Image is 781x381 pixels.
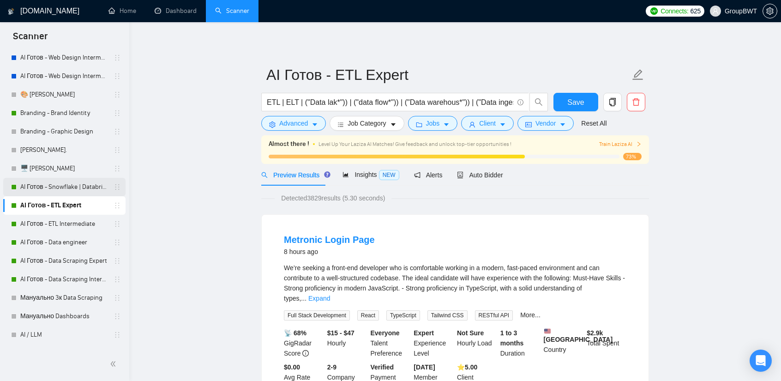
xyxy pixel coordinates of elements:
[379,170,399,180] span: NEW
[110,359,119,369] span: double-left
[269,139,309,149] span: Almost there !
[457,172,463,178] span: robot
[114,331,121,339] span: holder
[408,116,458,131] button: folderJobscaret-down
[479,118,496,128] span: Client
[763,7,777,15] a: setting
[627,93,645,111] button: delete
[114,257,121,265] span: holder
[581,118,607,128] a: Reset All
[348,118,386,128] span: Job Category
[114,276,121,283] span: holder
[691,6,701,16] span: 625
[20,48,108,67] a: AI Готов - Web Design Intermediate минус Developer
[327,363,336,371] b: 2-9
[535,118,556,128] span: Vendor
[500,329,524,347] b: 1 to 3 months
[282,328,325,358] div: GigRadar Score
[412,328,455,358] div: Experience Level
[284,263,626,303] div: We’re seeking a front-end developer who is comfortable working in a modern, fast-paced environmen...
[279,118,308,128] span: Advanced
[20,326,108,344] a: AI / LLM
[114,239,121,246] span: holder
[20,270,108,289] a: AI Готов - Data Scraping Intermediate
[114,73,121,80] span: holder
[599,140,642,149] button: Train Laziza AI
[371,329,400,337] b: Everyone
[20,233,108,252] a: AI Готов - Data engineer
[636,141,642,147] span: right
[330,116,404,131] button: barsJob Categorycaret-down
[323,170,331,179] div: Tooltip anchor
[457,329,484,337] b: Not Sure
[20,215,108,233] a: AI Готов - ETL Intermediate
[763,7,777,15] span: setting
[215,7,249,15] a: searchScanner
[587,329,603,337] b: $ 2.9k
[661,6,688,16] span: Connects:
[261,171,328,179] span: Preview Results
[20,289,108,307] a: Мануально 3к Data Scraping
[604,98,621,106] span: copy
[457,171,503,179] span: Auto Bidder
[529,93,548,111] button: search
[559,121,566,128] span: caret-down
[261,172,268,178] span: search
[266,63,630,86] input: Scanner name...
[623,153,642,160] span: 73%
[114,128,121,135] span: holder
[369,328,412,358] div: Talent Preference
[371,363,394,371] b: Verified
[455,328,499,358] div: Hourly Load
[20,104,108,122] a: Branding - Brand Identity
[342,171,349,178] span: area-chart
[284,246,375,257] div: 8 hours ago
[650,7,658,15] img: upwork-logo.png
[443,121,450,128] span: caret-down
[114,54,121,61] span: holder
[114,146,121,154] span: holder
[525,121,532,128] span: idcard
[426,118,440,128] span: Jobs
[530,98,547,106] span: search
[308,295,330,302] a: Expand
[632,69,644,81] span: edit
[261,116,326,131] button: settingAdvancedcaret-down
[312,121,318,128] span: caret-down
[475,310,513,321] span: RESTful API
[275,193,391,203] span: Detected 3829 results (5.30 seconds)
[20,122,108,141] a: Branding - Graphic Design
[386,310,420,321] span: TypeScript
[414,329,434,337] b: Expert
[20,178,108,196] a: AI Готов - Snowflake | Databricks
[284,329,306,337] b: 📡 68%
[114,91,121,98] span: holder
[20,141,108,159] a: [PERSON_NAME].
[114,165,121,172] span: holder
[327,329,354,337] b: $15 - $47
[469,121,475,128] span: user
[269,121,276,128] span: setting
[302,350,309,357] span: info-circle
[301,295,306,302] span: ...
[499,121,506,128] span: caret-down
[108,7,136,15] a: homeHome
[114,220,121,228] span: holder
[155,7,197,15] a: dashboardDashboard
[114,183,121,191] span: holder
[414,171,443,179] span: Alerts
[114,109,121,117] span: holder
[20,252,108,270] a: AI Готов - Data Scraping Expert
[544,328,551,334] img: 🇺🇸
[461,116,514,131] button: userClientcaret-down
[114,313,121,320] span: holder
[603,93,622,111] button: copy
[585,328,628,358] div: Total Spent
[517,99,523,105] span: info-circle
[763,4,777,18] button: setting
[325,328,369,358] div: Hourly
[284,235,375,245] a: Metronic Login Page
[318,141,511,147] span: Level Up Your Laziza AI Matches! Give feedback and unlock top-tier opportunities !
[457,363,477,371] b: ⭐️ 5.00
[114,294,121,302] span: holder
